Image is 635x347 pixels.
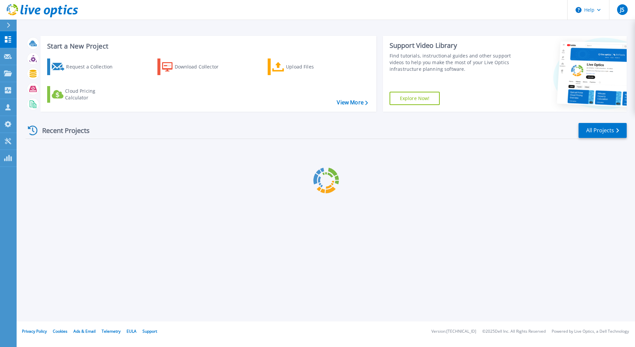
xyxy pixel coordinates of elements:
[47,43,368,50] h3: Start a New Project
[127,328,136,334] a: EULA
[286,60,339,73] div: Upload Files
[142,328,157,334] a: Support
[73,328,96,334] a: Ads & Email
[66,60,119,73] div: Request a Collection
[26,122,99,139] div: Recent Projects
[390,92,440,105] a: Explore Now!
[53,328,67,334] a: Cookies
[47,58,121,75] a: Request a Collection
[482,329,546,334] li: © 2025 Dell Inc. All Rights Reserved
[431,329,476,334] li: Version: [TECHNICAL_ID]
[390,41,514,50] div: Support Video Library
[552,329,629,334] li: Powered by Live Optics, a Dell Technology
[157,58,231,75] a: Download Collector
[65,88,118,101] div: Cloud Pricing Calculator
[390,53,514,72] div: Find tutorials, instructional guides and other support videos to help you make the most of your L...
[102,328,121,334] a: Telemetry
[47,86,121,103] a: Cloud Pricing Calculator
[337,99,368,106] a: View More
[268,58,342,75] a: Upload Files
[22,328,47,334] a: Privacy Policy
[620,7,624,12] span: JS
[175,60,228,73] div: Download Collector
[579,123,627,138] a: All Projects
